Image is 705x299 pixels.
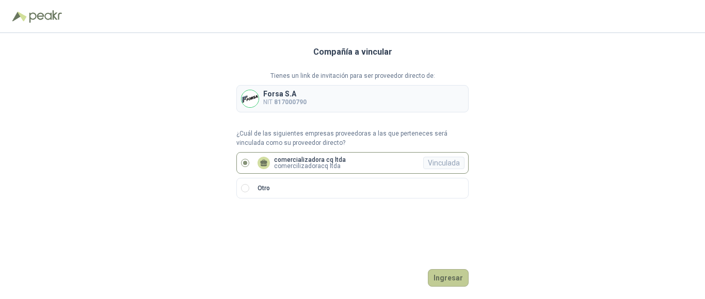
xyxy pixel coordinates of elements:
[263,97,307,107] p: NIT
[236,129,469,148] p: ¿Cuál de las siguientes empresas proveedoras a las que perteneces será vinculada como su proveedo...
[423,157,464,169] div: Vinculada
[428,269,469,287] button: Ingresar
[263,90,307,97] p: Forsa S.A
[274,98,307,106] b: 817000790
[274,163,346,169] p: comercilizadoracq ltda
[258,184,270,193] p: Otro
[274,157,346,163] p: comercializadora cq ltda
[12,11,27,22] img: Logo
[313,45,392,59] h3: Compañía a vincular
[242,90,259,107] img: Company Logo
[236,71,469,81] p: Tienes un link de invitación para ser proveedor directo de:
[29,10,62,23] img: Peakr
